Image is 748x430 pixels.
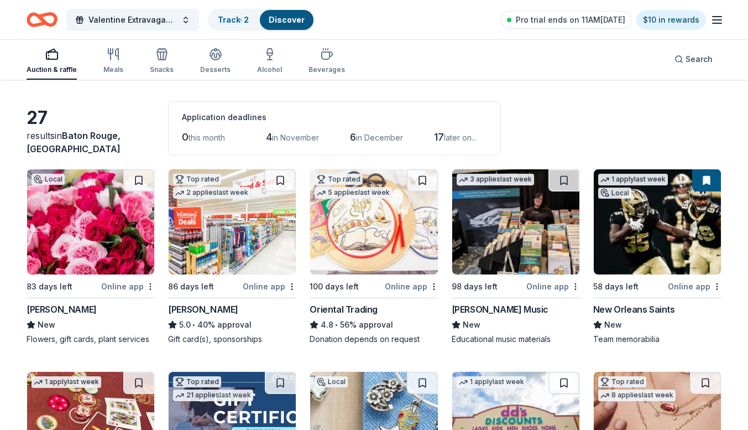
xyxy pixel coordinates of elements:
div: [PERSON_NAME] [27,303,97,316]
div: Online app [243,279,296,293]
div: 83 days left [27,280,72,293]
span: in [27,130,121,154]
a: Pro trial ends on 11AM[DATE] [500,11,632,29]
div: Online app [101,279,155,293]
div: Team memorabilia [593,334,721,345]
div: 1 apply last week [457,376,526,388]
button: Snacks [150,43,174,80]
button: Auction & raffle [27,43,77,80]
span: later on... [444,133,477,142]
div: Meals [103,65,123,74]
a: Image for New Orleans Saints1 applylast weekLocal58 days leftOnline appNew Orleans SaintsNewTeam ... [593,169,721,345]
span: 17 [434,131,444,143]
div: Top rated [315,174,363,185]
div: Application deadlines [182,111,487,124]
div: Local [32,174,65,185]
span: 4 [266,131,272,143]
span: 0 [182,131,189,143]
div: Desserts [200,65,231,74]
button: Search [666,48,721,70]
img: Image for Billy Heroman's [27,169,154,274]
div: 2 applies last week [173,187,250,199]
span: 6 [350,131,356,143]
a: Image for Billy Heroman'sLocal83 days leftOnline app[PERSON_NAME]NewFlowers, gift cards, plant se... [27,169,155,345]
div: results [27,129,155,156]
button: Desserts [200,43,231,80]
a: $10 in rewards [636,10,706,30]
div: Local [315,376,348,387]
div: Beverages [308,65,345,74]
div: Alcohol [257,65,282,74]
div: 5 applies last week [315,187,392,199]
div: 1 apply last week [32,376,101,388]
div: 58 days left [593,280,639,293]
span: Search [686,53,713,66]
span: Valentine Extravaganza [88,13,177,27]
div: Top rated [173,174,221,185]
div: 27 [27,107,155,129]
span: New [463,318,480,331]
div: 1 apply last week [598,174,668,185]
span: New [38,318,55,331]
a: Track· 2 [218,15,249,24]
div: Online app [668,279,721,293]
div: [PERSON_NAME] [168,303,238,316]
div: [PERSON_NAME] Music [452,303,548,316]
button: Track· 2Discover [208,9,315,31]
a: Image for Winn-DixieTop rated2 applieslast week86 days leftOnline app[PERSON_NAME]5.0•40% approva... [168,169,296,345]
span: Pro trial ends on 11AM[DATE] [516,13,625,27]
div: Gift card(s), sponsorships [168,334,296,345]
div: Educational music materials [452,334,580,345]
img: Image for Alfred Music [452,169,579,274]
span: 5.0 [179,318,191,331]
div: 86 days left [168,280,214,293]
a: Image for Oriental TradingTop rated5 applieslast week100 days leftOnline appOriental Trading4.8•5... [310,169,438,345]
div: Oriental Trading [310,303,378,316]
button: Alcohol [257,43,282,80]
div: 98 days left [452,280,498,293]
div: 40% approval [168,318,296,331]
div: Donation depends on request [310,334,438,345]
span: in December [356,133,403,142]
div: 21 applies last week [173,390,253,401]
div: Top rated [173,376,221,387]
button: Meals [103,43,123,80]
span: in November [272,133,319,142]
span: this month [189,133,225,142]
div: 100 days left [310,280,359,293]
div: Flowers, gift cards, plant services [27,334,155,345]
span: 4.8 [321,318,333,331]
div: Auction & raffle [27,65,77,74]
span: Baton Rouge, [GEOGRAPHIC_DATA] [27,130,121,154]
div: Online app [526,279,580,293]
div: Local [598,188,631,199]
div: Online app [385,279,438,293]
button: Beverages [308,43,345,80]
div: 8 applies last week [598,390,676,401]
button: Valentine Extravaganza [66,9,199,31]
a: Home [27,7,57,33]
span: • [193,320,196,329]
img: Image for Winn-Dixie [169,169,296,274]
img: Image for New Orleans Saints [594,169,721,274]
div: Top rated [598,376,646,387]
div: 56% approval [310,318,438,331]
span: New [604,318,622,331]
img: Image for Oriental Trading [310,169,437,274]
span: • [336,320,338,329]
div: 3 applies last week [457,174,534,185]
div: New Orleans Saints [593,303,675,316]
a: Image for Alfred Music3 applieslast week98 days leftOnline app[PERSON_NAME] MusicNewEducational m... [452,169,580,345]
div: Snacks [150,65,174,74]
a: Discover [269,15,305,24]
